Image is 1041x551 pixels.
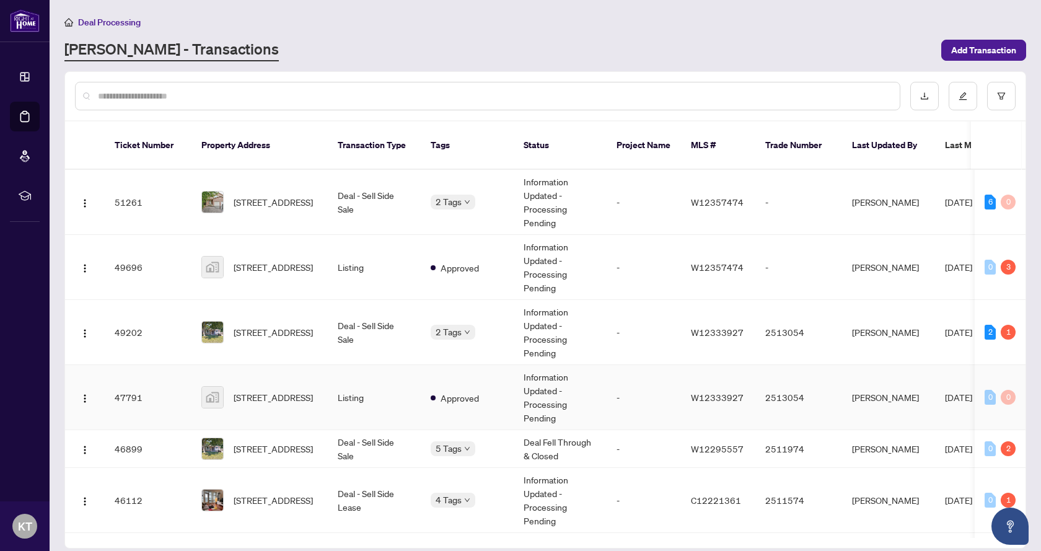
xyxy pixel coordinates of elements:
button: download [910,82,939,110]
div: 1 [1001,493,1016,508]
span: W12357474 [691,196,744,208]
span: down [464,497,470,503]
td: Information Updated - Processing Pending [514,365,607,430]
div: 0 [1001,195,1016,209]
img: Logo [80,328,90,338]
span: Last Modified Date [945,138,1021,152]
th: Property Address [191,121,328,170]
span: [DATE] [945,495,972,506]
td: Information Updated - Processing Pending [514,468,607,533]
td: [PERSON_NAME] [842,468,935,533]
button: Logo [75,490,95,510]
span: [STREET_ADDRESS] [234,493,313,507]
button: Logo [75,439,95,459]
img: thumbnail-img [202,257,223,278]
td: [PERSON_NAME] [842,235,935,300]
th: Ticket Number [105,121,191,170]
td: 2511974 [755,430,842,468]
td: 2511574 [755,468,842,533]
span: download [920,92,929,100]
button: Logo [75,387,95,407]
span: [STREET_ADDRESS] [234,260,313,274]
img: Logo [80,263,90,273]
span: 2 Tags [436,195,462,209]
a: [PERSON_NAME] - Transactions [64,39,279,61]
img: thumbnail-img [202,387,223,408]
span: W12333927 [691,392,744,403]
th: Trade Number [755,121,842,170]
img: Logo [80,198,90,208]
td: Deal Fell Through & Closed [514,430,607,468]
span: down [464,329,470,335]
span: KT [18,518,32,535]
span: W12333927 [691,327,744,338]
span: edit [959,92,967,100]
button: filter [987,82,1016,110]
img: thumbnail-img [202,438,223,459]
div: 2 [985,325,996,340]
img: logo [10,9,40,32]
button: Logo [75,257,95,277]
td: Listing [328,235,421,300]
td: Deal - Sell Side Lease [328,468,421,533]
img: Logo [80,394,90,403]
span: 4 Tags [436,493,462,507]
img: thumbnail-img [202,192,223,213]
span: home [64,18,73,27]
span: Approved [441,391,479,405]
div: 0 [985,390,996,405]
div: 1 [1001,325,1016,340]
td: - [607,365,681,430]
span: [STREET_ADDRESS] [234,325,313,339]
td: - [607,300,681,365]
span: 2 Tags [436,325,462,339]
div: 6 [985,195,996,209]
td: [PERSON_NAME] [842,365,935,430]
td: Deal - Sell Side Sale [328,300,421,365]
img: Logo [80,445,90,455]
span: [DATE] [945,443,972,454]
span: W12295557 [691,443,744,454]
td: - [607,235,681,300]
td: 51261 [105,170,191,235]
button: Logo [75,322,95,342]
span: Approved [441,261,479,275]
td: Deal - Sell Side Sale [328,170,421,235]
th: Project Name [607,121,681,170]
span: W12357474 [691,262,744,273]
div: 0 [985,260,996,275]
span: Deal Processing [78,17,141,28]
th: Transaction Type [328,121,421,170]
span: [DATE] [945,262,972,273]
span: [STREET_ADDRESS] [234,195,313,209]
div: 0 [985,493,996,508]
span: 5 Tags [436,441,462,456]
div: 0 [985,441,996,456]
span: C12221361 [691,495,741,506]
th: MLS # [681,121,755,170]
th: Status [514,121,607,170]
td: 46112 [105,468,191,533]
td: 2513054 [755,300,842,365]
span: down [464,446,470,452]
button: Add Transaction [941,40,1026,61]
img: Logo [80,496,90,506]
td: Information Updated - Processing Pending [514,300,607,365]
span: [DATE] [945,196,972,208]
td: - [607,430,681,468]
div: 2 [1001,441,1016,456]
td: Listing [328,365,421,430]
td: Information Updated - Processing Pending [514,235,607,300]
td: - [755,235,842,300]
td: 47791 [105,365,191,430]
td: 2513054 [755,365,842,430]
span: filter [997,92,1006,100]
button: edit [949,82,977,110]
button: Logo [75,192,95,212]
span: [DATE] [945,392,972,403]
td: 46899 [105,430,191,468]
span: [STREET_ADDRESS] [234,390,313,404]
td: 49202 [105,300,191,365]
img: thumbnail-img [202,490,223,511]
td: Deal - Sell Side Sale [328,430,421,468]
